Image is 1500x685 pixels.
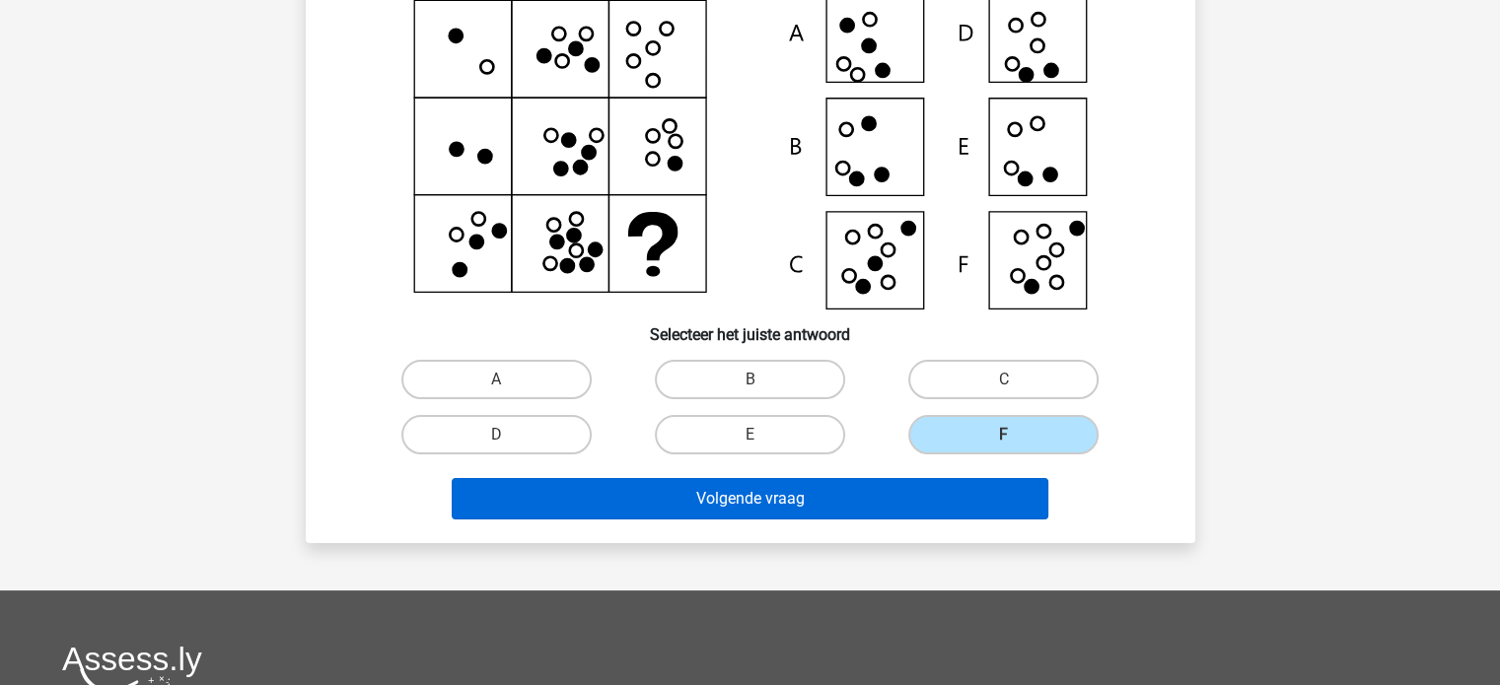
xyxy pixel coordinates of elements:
[401,360,592,399] label: A
[908,360,1099,399] label: C
[908,415,1099,454] label: F
[401,415,592,454] label: D
[337,309,1164,344] h6: Selecteer het juiste antwoord
[452,478,1048,519] button: Volgende vraag
[655,415,845,454] label: E
[655,360,845,399] label: B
